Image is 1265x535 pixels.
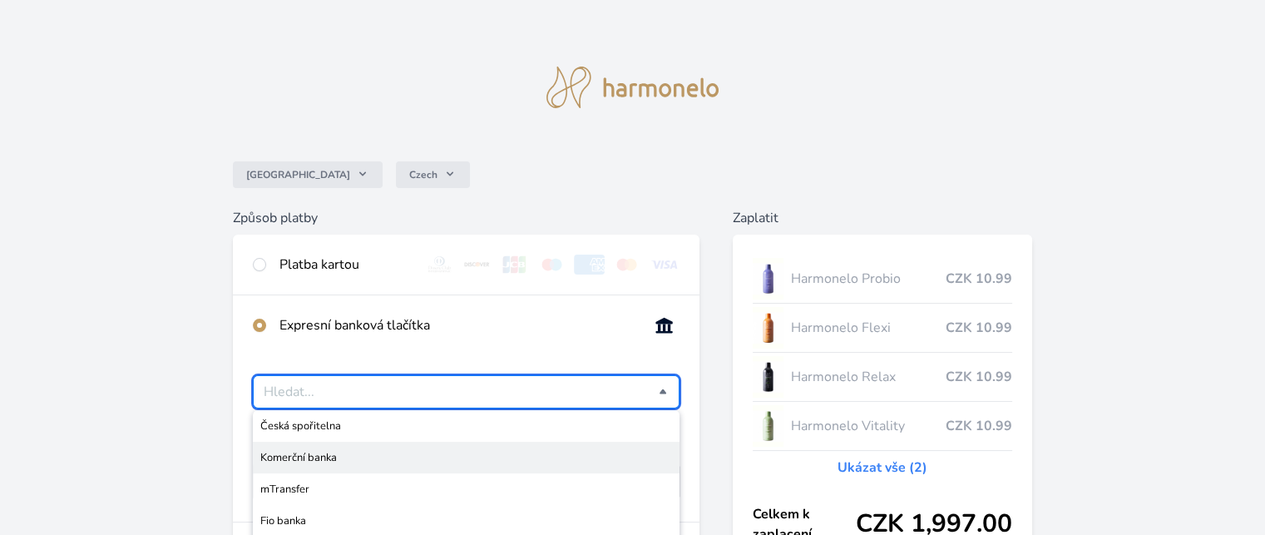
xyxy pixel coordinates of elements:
img: logo.svg [546,67,719,108]
img: CLEAN_VITALITY_se_stinem_x-lo.jpg [753,405,784,447]
img: CLEAN_PROBIO_se_stinem_x-lo.jpg [753,258,784,300]
h6: Zaplatit [733,208,1032,228]
h6: Způsob platby [233,208,699,228]
img: jcb.svg [499,255,530,275]
span: CZK 10.99 [946,416,1012,436]
span: Komerční banka [260,449,671,466]
img: CLEAN_RELAX_se_stinem_x-lo.jpg [753,356,784,398]
div: Platba kartou [279,255,411,275]
span: Czech [409,168,437,181]
img: discover.svg [462,255,492,275]
span: Česká spořitelna [260,418,671,434]
img: visa.svg [649,255,679,275]
span: Harmonelo Vitality [790,416,945,436]
span: Harmonelo Relax [790,367,945,387]
div: Expresní banková tlačítka [279,315,635,335]
span: CZK 10.99 [946,367,1012,387]
span: Harmonelo Probio [790,269,945,289]
span: Fio banka [260,513,671,529]
span: CZK 10.99 [946,269,1012,289]
input: Česká spořitelnaKomerční bankamTransferFio bankaMoneta Money BankRaiffeisenbank ePlatby [264,382,658,402]
span: Harmonelo Flexi [790,318,945,338]
div: Vyberte svou banku [253,375,679,409]
img: maestro.svg [536,255,567,275]
span: mTransfer [260,481,671,498]
img: mc.svg [611,255,642,275]
img: onlineBanking_CZ.svg [649,315,679,335]
img: diners.svg [424,255,455,275]
button: [GEOGRAPHIC_DATA] [233,161,383,188]
img: amex.svg [574,255,605,275]
span: CZK 10.99 [946,318,1012,338]
a: Ukázat vše (2) [838,458,927,478]
button: Czech [396,161,470,188]
span: [GEOGRAPHIC_DATA] [246,168,350,181]
img: CLEAN_FLEXI_se_stinem_x-hi_(1)-lo.jpg [753,307,784,349]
